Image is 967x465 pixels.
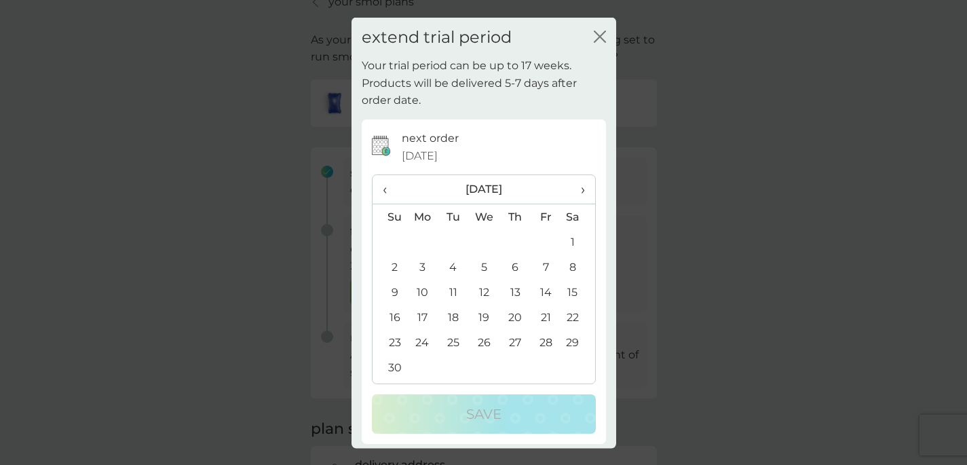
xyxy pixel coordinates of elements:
[373,330,407,355] td: 23
[468,305,499,330] td: 19
[468,280,499,305] td: 12
[499,280,530,305] td: 13
[531,330,561,355] td: 28
[438,330,468,355] td: 25
[407,330,438,355] td: 24
[561,280,594,305] td: 15
[499,204,530,229] th: Th
[438,305,468,330] td: 18
[407,255,438,280] td: 3
[402,130,459,147] p: next order
[372,394,596,434] button: Save
[438,280,468,305] td: 11
[561,330,594,355] td: 29
[407,175,561,204] th: [DATE]
[373,355,407,380] td: 30
[373,280,407,305] td: 9
[468,330,499,355] td: 26
[531,305,561,330] td: 21
[571,175,584,204] span: ›
[594,30,606,44] button: close
[373,204,407,229] th: Su
[383,175,397,204] span: ‹
[499,330,530,355] td: 27
[407,204,438,229] th: Mo
[438,255,468,280] td: 4
[561,305,594,330] td: 22
[402,147,438,164] span: [DATE]
[531,204,561,229] th: Fr
[531,255,561,280] td: 7
[373,255,407,280] td: 2
[362,57,606,109] p: Your trial period can be up to 17 weeks. Products will be delivered 5-7 days after order date.
[468,255,499,280] td: 5
[499,305,530,330] td: 20
[561,229,594,255] td: 1
[531,280,561,305] td: 14
[373,305,407,330] td: 16
[561,204,594,229] th: Sa
[362,27,512,47] h2: extend trial period
[466,403,501,425] p: Save
[499,255,530,280] td: 6
[468,204,499,229] th: We
[407,305,438,330] td: 17
[561,255,594,280] td: 8
[438,204,468,229] th: Tu
[407,280,438,305] td: 10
